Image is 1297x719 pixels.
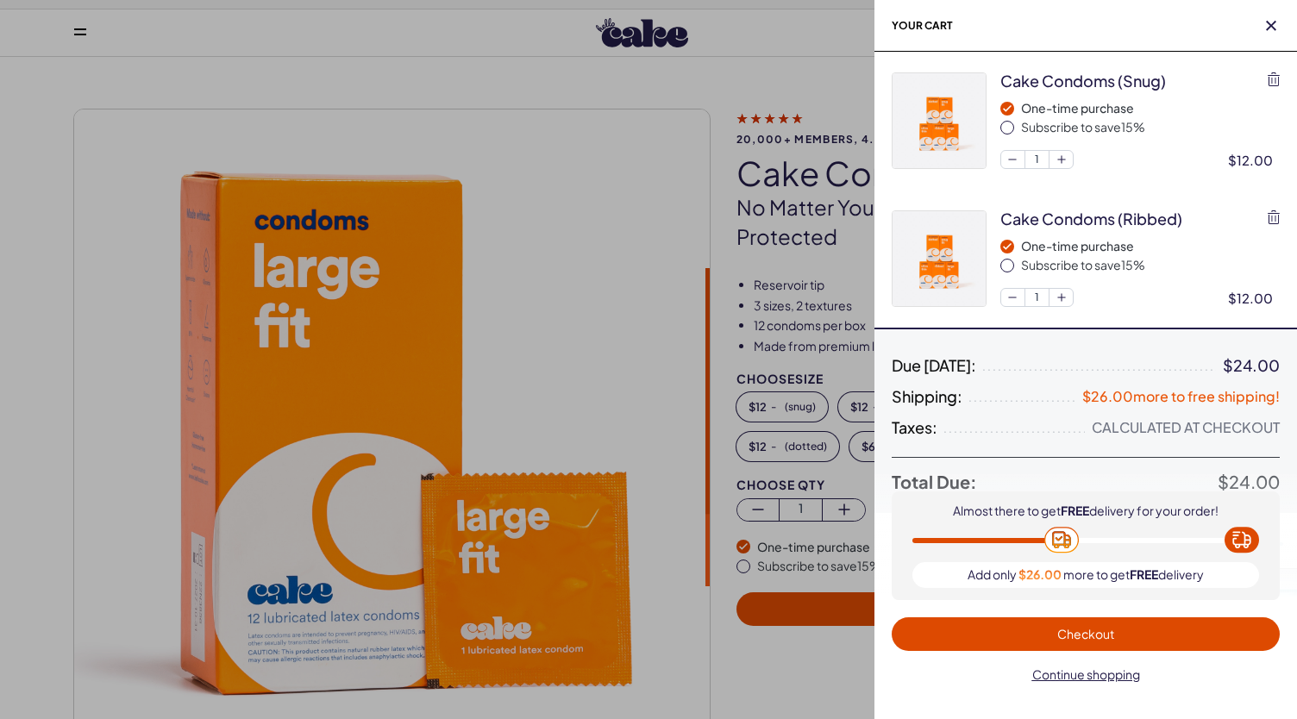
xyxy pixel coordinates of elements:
img: Cake-NewEcomm-Feb2024_0115Artboard_13.jpg [893,73,986,168]
div: $12.00 [1228,289,1280,307]
span: 1 [1025,289,1050,306]
div: Subscribe to save 15 % [1021,119,1280,136]
span: FREE [1130,566,1158,582]
span: Checkout [1057,626,1114,641]
span: Due [DATE]: [892,357,976,374]
div: Almost there to get delivery for your order! [953,503,1219,519]
div: One-time purchase [1021,100,1280,117]
div: $24.00 [1223,357,1280,374]
img: Cake-NewEcomm-Feb2024_0115Artboard_13.jpg [893,211,986,306]
div: Add only more to get delivery [912,562,1259,588]
span: Taxes: [892,419,937,436]
div: One-time purchase [1021,238,1280,255]
button: Continue shopping [892,658,1280,691]
span: Continue shopping [1032,666,1140,682]
span: $26.00 more to free shipping! [1082,387,1280,405]
span: Shipping: [892,388,962,405]
div: Subscribe to save 15 % [1021,257,1280,274]
span: $24.00 [1218,471,1280,492]
span: Total Due: [892,472,1218,492]
span: $26.00 [1018,567,1062,583]
div: cake condoms (ribbed) [1000,208,1182,229]
span: FREE [1061,503,1089,518]
div: cake condoms (snug) [1000,70,1166,91]
button: Checkout [892,617,1280,651]
div: Calculated at Checkout [1092,419,1280,436]
span: 1 [1025,151,1050,168]
div: $12.00 [1228,151,1280,169]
